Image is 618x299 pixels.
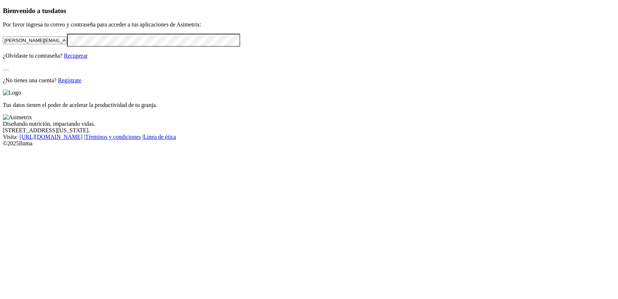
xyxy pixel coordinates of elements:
p: Tus datos tienen el poder de acelerar la productividad de tu granja. [3,102,615,108]
h3: Bienvenido a tus [3,7,615,15]
a: Términos y condiciones [85,134,141,140]
div: Visita : | | [3,134,615,140]
div: Diseñando nutrición, impactando vidas. [3,121,615,127]
div: © 2025 Iluma [3,140,615,147]
p: ¿Olvidaste tu contraseña? [3,53,615,59]
a: Recuperar [64,53,88,59]
img: Logo [3,90,21,96]
span: datos [51,7,66,14]
div: [STREET_ADDRESS][US_STATE]. [3,127,615,134]
input: Tu correo [3,37,67,44]
a: Regístrate [58,77,82,83]
p: Por favor ingresa tu correo y contraseña para acceder a tus aplicaciones de Asimetrix: [3,21,615,28]
img: Asimetrix [3,114,32,121]
a: [URL][DOMAIN_NAME] [20,134,83,140]
p: ¿No tienes una cuenta? [3,77,615,84]
a: Línea de ética [143,134,176,140]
